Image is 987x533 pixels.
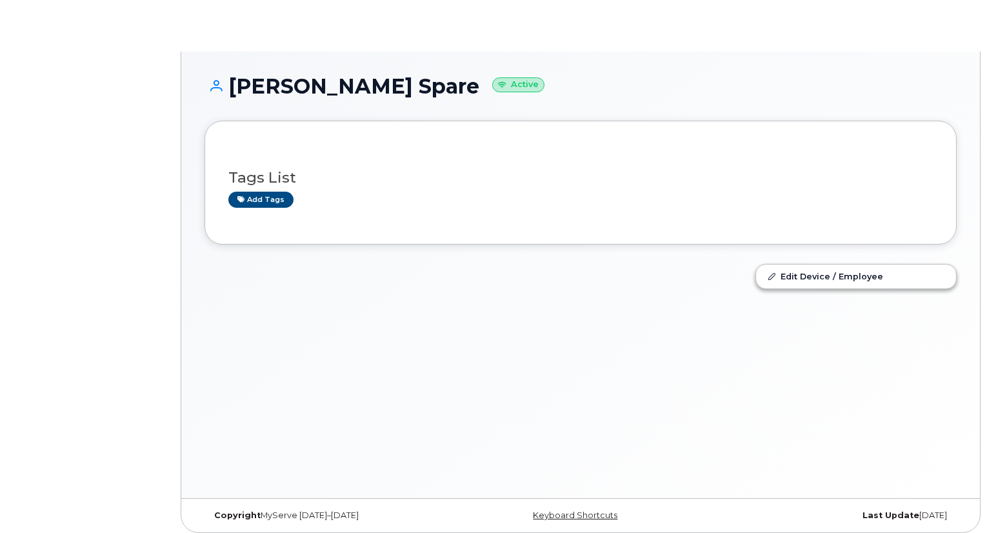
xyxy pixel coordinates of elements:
[204,510,455,521] div: MyServe [DATE]–[DATE]
[228,192,294,208] a: Add tags
[492,77,544,92] small: Active
[204,75,957,97] h1: [PERSON_NAME] Spare
[214,510,261,520] strong: Copyright
[862,510,919,520] strong: Last Update
[706,510,957,521] div: [DATE]
[228,170,933,186] h3: Tags List
[533,510,617,520] a: Keyboard Shortcuts
[756,265,956,288] a: Edit Device / Employee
